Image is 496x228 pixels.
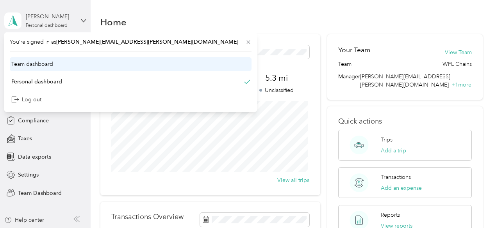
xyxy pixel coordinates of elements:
[451,81,471,88] span: + 1 more
[18,171,39,179] span: Settings
[338,60,351,68] span: Team
[111,213,184,221] p: Transactions Overview
[381,184,422,192] button: Add an expense
[56,39,238,45] span: [PERSON_NAME][EMAIL_ADDRESS][PERSON_NAME][DOMAIN_NAME]
[11,60,53,68] div: Team dashboard
[18,189,62,197] span: Team Dashboard
[4,216,44,224] button: Help center
[10,38,252,46] span: You’re signed in as
[243,72,309,83] span: 5.3 mi
[381,136,393,144] p: Trips
[338,72,360,89] span: Manager
[18,117,49,125] span: Compliance
[445,48,472,57] button: View Team
[338,45,370,55] h2: Your Team
[243,86,309,94] p: Unclassified
[360,73,450,88] span: [PERSON_NAME][EMAIL_ADDRESS][PERSON_NAME][DOMAIN_NAME]
[381,147,406,155] button: Add a trip
[100,18,127,26] h1: Home
[277,176,309,184] button: View all trips
[26,23,68,28] div: Personal dashboard
[338,117,472,125] p: Quick actions
[381,211,400,219] p: Reports
[381,173,411,181] p: Transactions
[452,184,496,228] iframe: Everlance-gr Chat Button Frame
[11,78,62,86] div: Personal dashboard
[18,134,32,143] span: Taxes
[11,95,41,104] div: Log out
[26,12,75,21] div: [PERSON_NAME]
[442,60,472,68] span: WFL Chains
[18,153,51,161] span: Data exports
